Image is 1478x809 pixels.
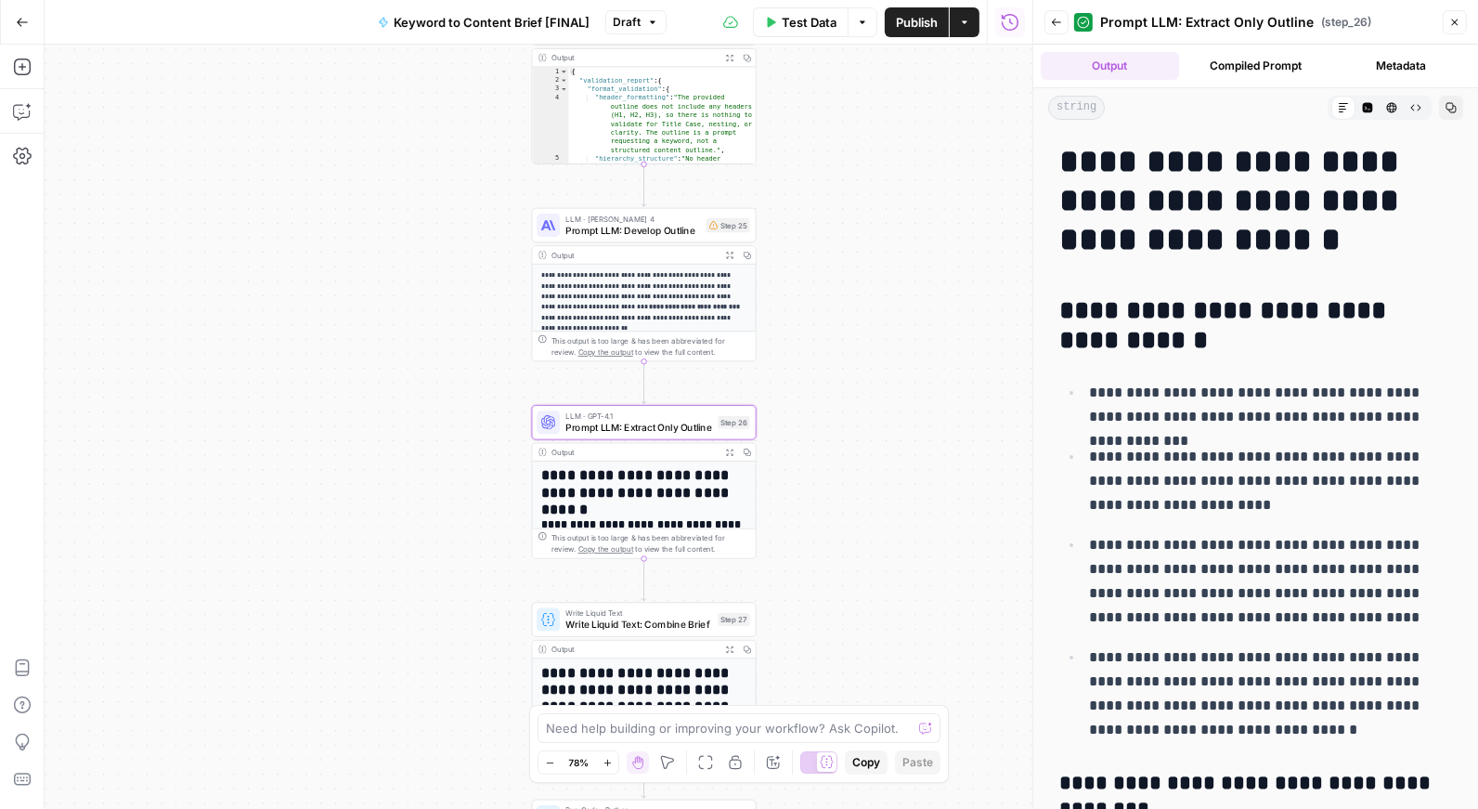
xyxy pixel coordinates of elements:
[782,13,836,32] span: Test Data
[642,558,646,601] g: Edge from step_26 to step_27
[845,750,888,775] button: Copy
[532,154,568,198] div: 5
[532,10,757,164] div: Output{ "validation_report":{ "format_validation":{ "header_formatting":"The provided outline doe...
[642,361,646,404] g: Edge from step_25 to step_26
[718,613,749,626] div: Step 27
[560,67,568,75] span: Toggle code folding, rows 1 through 167
[1041,52,1179,80] button: Output
[532,85,568,93] div: 3
[395,13,590,32] span: Keyword to Content Brief [FINAL]
[532,93,568,154] div: 4
[852,754,880,771] span: Copy
[642,163,646,206] g: Edge from step_24 to step_25
[753,7,848,37] button: Test Data
[565,223,700,238] span: Prompt LLM: Develop Outline
[560,85,568,93] span: Toggle code folding, rows 3 through 10
[565,420,712,435] span: Prompt LLM: Extract Only Outline
[642,755,646,798] g: Edge from step_27 to step_28
[1321,14,1371,31] span: ( step_26 )
[614,14,642,31] span: Draft
[551,52,717,63] div: Output
[896,13,938,32] span: Publish
[565,411,712,422] span: LLM · GPT-4.1
[551,249,717,260] div: Output
[605,10,667,34] button: Draft
[902,754,933,771] span: Paste
[895,750,940,775] button: Paste
[565,607,712,619] span: Write Liquid Text
[1186,52,1325,80] button: Compiled Prompt
[532,67,568,75] div: 1
[578,545,633,554] span: Copy the output
[707,218,750,233] div: Step 25
[551,334,750,358] div: This output is too large & has been abbreviated for review. to view the full content.
[885,7,949,37] button: Publish
[1048,96,1105,120] span: string
[578,347,633,356] span: Copy the output
[718,416,749,429] div: Step 26
[565,213,700,224] span: LLM · [PERSON_NAME] 4
[1100,13,1314,32] span: Prompt LLM: Extract Only Outline
[560,76,568,85] span: Toggle code folding, rows 2 through 52
[551,644,717,655] div: Output
[568,755,589,770] span: 78%
[551,447,717,458] div: Output
[532,76,568,85] div: 2
[1332,52,1471,80] button: Metadata
[565,618,712,633] span: Write Liquid Text: Combine Brief
[367,7,602,37] button: Keyword to Content Brief [FINAL]
[551,532,750,555] div: This output is too large & has been abbreviated for review. to view the full content.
